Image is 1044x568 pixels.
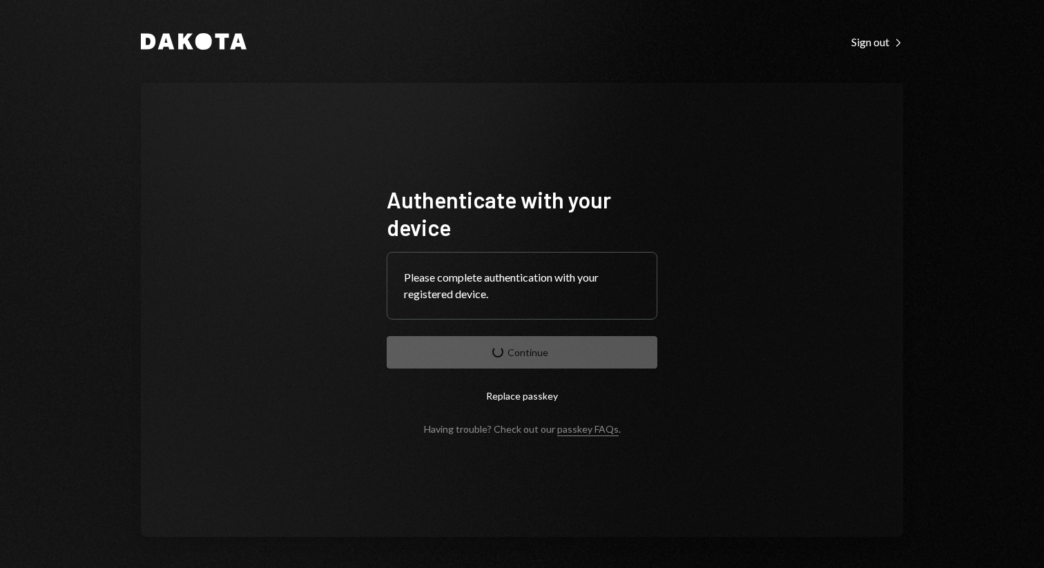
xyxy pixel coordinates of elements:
a: Sign out [851,34,903,49]
div: Please complete authentication with your registered device. [404,269,640,302]
div: Having trouble? Check out our . [424,423,621,435]
button: Replace passkey [387,380,657,412]
a: passkey FAQs [557,423,619,436]
div: Sign out [851,35,903,49]
h1: Authenticate with your device [387,186,657,241]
